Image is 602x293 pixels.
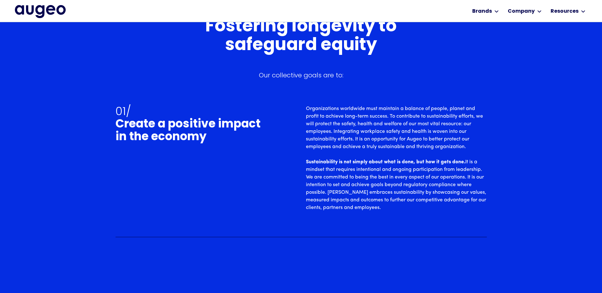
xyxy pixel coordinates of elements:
div: Company [508,8,535,15]
div: Resources [551,8,579,15]
div: Brands [472,8,492,15]
h3: Fostering longevity to safeguard equity [167,18,436,55]
p: Organizations worldwide must maintain a balance of people, planet and profit to achieve long-term... [306,105,487,212]
strong: Sustainability is not simply about what is done, but how it gets done. [306,160,465,165]
a: home [15,5,66,18]
span: 01/ [116,103,131,119]
h2: Create a positive impact in the economy [116,105,268,144]
img: Augeo's full logo in midnight blue. [15,5,66,18]
p: Our collective goals are to: [179,71,423,80]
